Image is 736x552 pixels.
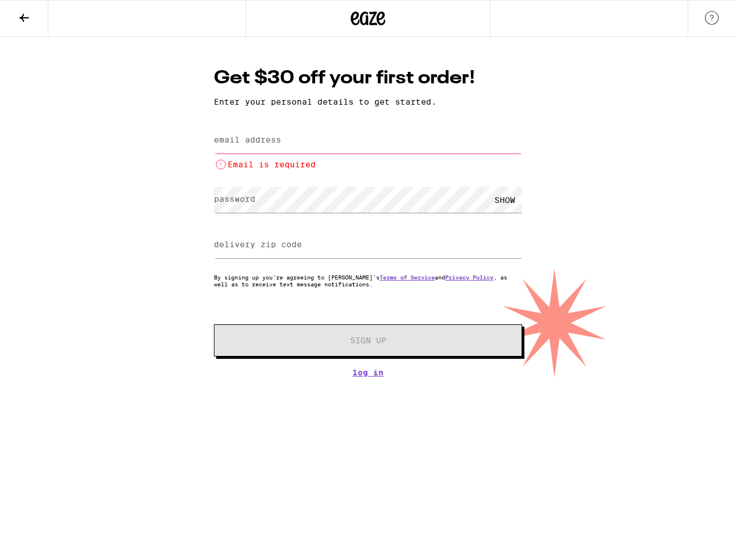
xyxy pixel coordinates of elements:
[214,158,522,171] li: Email is required
[214,368,522,377] a: Log In
[214,194,255,204] label: password
[214,240,302,249] label: delivery zip code
[214,97,522,106] p: Enter your personal details to get started.
[214,232,522,258] input: delivery zip code
[214,128,522,154] input: email address
[214,324,522,356] button: Sign Up
[350,336,386,344] span: Sign Up
[7,8,83,17] span: Hi. Need any help?
[214,274,522,287] p: By signing up you're agreeing to [PERSON_NAME]'s and , as well as to receive text message notific...
[488,187,522,213] div: SHOW
[214,135,281,144] label: email address
[379,274,435,281] a: Terms of Service
[214,66,522,91] h1: Get $30 off your first order!
[445,274,493,281] a: Privacy Policy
